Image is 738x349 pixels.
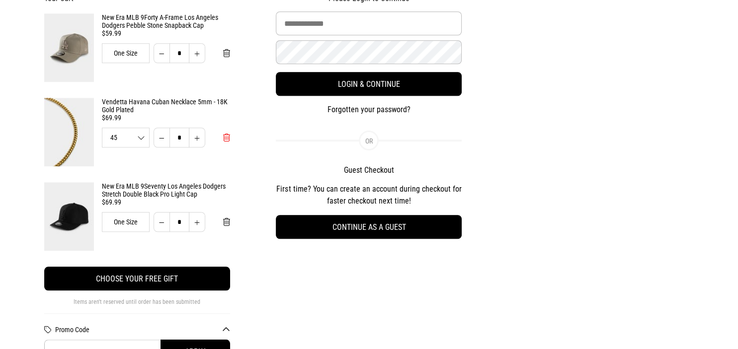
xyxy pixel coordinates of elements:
[44,13,94,82] img: New Era MLB 9Forty A-Frame Los Angeles Dodgers Pebble Stone Snapback Cap
[102,182,230,198] a: New Era MLB 9Seventy Los Angeles Dodgers Stretch Double Black Pro Light Cap
[276,40,462,64] input: Password
[102,114,230,122] div: $69.99
[189,128,205,147] button: Increase quantity
[154,212,170,232] button: Decrease quantity
[169,212,189,232] input: Quantity
[276,165,462,175] h2: Guest Checkout
[276,104,462,116] button: Forgotten your password?
[215,43,238,63] button: Remove from cart
[44,267,230,290] button: Choose your free gift
[276,183,462,207] p: First time? You can create an account during checkout for faster checkout next time!
[102,198,230,206] div: $69.99
[215,212,238,232] button: Remove from cart
[44,298,230,313] div: Items aren't reserved until order has been submitted
[154,128,170,147] button: Decrease quantity
[276,215,462,239] button: Continue as a guest
[154,43,170,63] button: Decrease quantity
[102,98,230,114] a: Vendetta Havana Cuban Necklace 5mm - 18K Gold Plated
[44,182,94,251] img: New Era MLB 9Seventy Los Angeles Dodgers Stretch Double Black Pro Light Cap
[102,43,150,63] div: One Size
[276,11,462,35] input: Email Address
[189,43,205,63] button: Increase quantity
[55,326,230,334] button: Promo Code
[102,212,150,232] div: One Size
[169,128,189,147] input: Quantity
[169,43,189,63] input: Quantity
[189,212,205,232] button: Increase quantity
[102,29,230,37] div: $59.99
[276,72,462,96] button: Login & Continue
[44,98,94,166] img: Vendetta Havana Cuban Necklace 5mm - 18K Gold Plated
[215,128,238,147] button: Remove from cart
[102,13,230,29] a: New Era MLB 9Forty A-Frame Los Angeles Dodgers Pebble Stone Snapback Cap
[102,134,149,141] span: 45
